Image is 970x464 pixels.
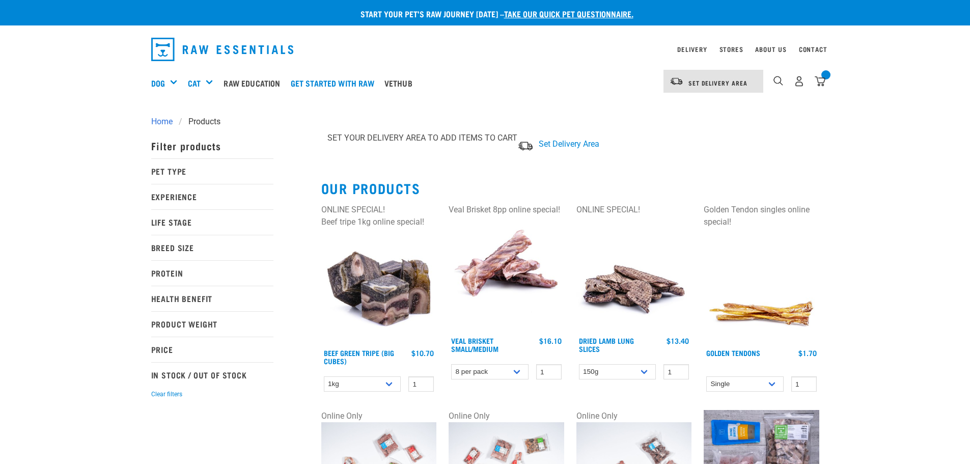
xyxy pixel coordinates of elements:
a: Veal Brisket Small/Medium [451,339,498,350]
img: home-icon@2x.png [815,76,825,87]
p: Filter products [151,133,273,158]
a: Delivery [677,47,707,51]
a: Vethub [382,63,420,103]
span: Set Delivery Area [688,81,747,85]
img: 1044 Green Tripe Beef [321,228,437,344]
a: Dog [151,77,165,89]
div: Online Only [449,410,564,422]
p: Price [151,337,273,362]
a: Get started with Raw [288,63,382,103]
div: ONLINE SPECIAL! [321,204,437,216]
span: Home [151,116,173,128]
input: 1 [663,364,689,380]
p: Life Stage [151,209,273,235]
a: Dried Lamb Lung Slices [579,339,634,350]
p: SET YOUR DELIVERY AREA TO ADD ITEMS TO CART [327,132,517,144]
button: Clear filters [151,390,182,399]
h2: Our Products [321,180,819,196]
a: Home [151,116,179,128]
a: About Us [755,47,786,51]
div: $1.70 [798,349,817,357]
span: Set Delivery Area [539,139,599,149]
nav: breadcrumbs [151,116,819,128]
p: Protein [151,260,273,286]
a: Contact [799,47,827,51]
div: $16.10 [539,337,562,345]
a: Cat [188,77,201,89]
a: Stores [719,47,743,51]
img: home-icon-1@2x.png [773,76,783,86]
div: Online Only [576,410,692,422]
p: Experience [151,184,273,209]
img: 1303 Lamb Lung Slices 01 [576,216,692,332]
a: Beef Green Tripe (Big Cubes) [324,351,394,363]
nav: dropdown navigation [143,34,827,65]
input: 1 [408,376,434,392]
a: take our quick pet questionnaire. [504,11,633,16]
div: $13.40 [667,337,689,345]
img: 1293 Golden Tendons 01 [704,228,819,344]
input: 1 [791,376,817,392]
div: Online Only [321,410,437,422]
div: Golden Tendon singles online special! [704,204,819,228]
img: van-moving.png [517,141,534,151]
p: Product Weight [151,311,273,337]
img: user.png [794,76,805,87]
p: In Stock / Out Of Stock [151,362,273,388]
img: van-moving.png [670,77,683,86]
img: Raw Essentials Logo [151,38,294,61]
a: Golden Tendons [706,351,760,354]
div: $10.70 [411,349,434,357]
p: Health Benefit [151,286,273,311]
input: 1 [536,364,562,380]
p: Breed Size [151,235,273,260]
p: Pet Type [151,158,273,184]
div: Veal Brisket 8pp online special! [449,204,564,216]
a: Raw Education [221,63,288,103]
div: Beef tripe 1kg online special! [321,216,437,228]
img: 1207 Veal Brisket 4pp 01 [449,216,564,332]
div: ONLINE SPECIAL! [576,204,692,216]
